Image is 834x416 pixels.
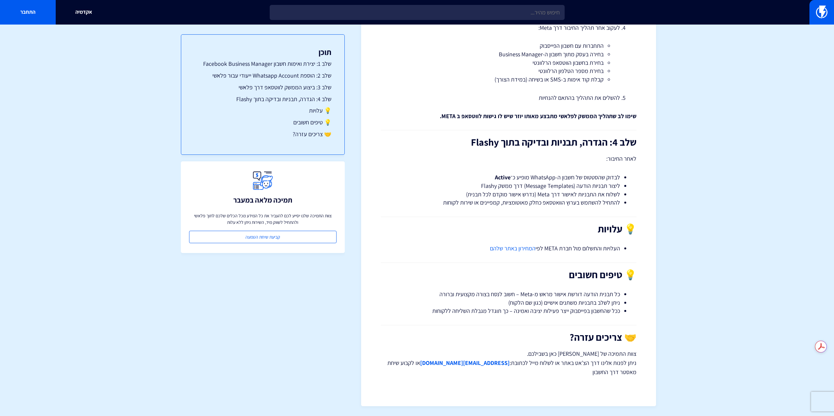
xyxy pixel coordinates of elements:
[397,244,620,253] li: העלויות והתשלום מול חברת META לפי
[381,269,636,280] h2: 💡 טיפים חשובים
[414,42,604,50] li: התחברות עם חשבון הפייסבוק
[495,173,511,181] strong: Active
[381,349,636,377] p: צוות התמיכה של [PERSON_NAME] כאן בשבילכם. ניתן לפנות אלינו דרך הצ’אט באתר או לשלוח מייל לכתובת: א...
[414,67,604,75] li: בחירת מספר הטלפון הרלוונטי
[194,48,331,56] h3: תוכן
[420,359,510,367] a: [EMAIL_ADDRESS][DOMAIN_NAME]
[414,50,604,59] li: בחירה בעסק מתוך חשבון ה-Business Manager
[270,5,565,20] input: חיפוש מהיר...
[381,137,636,148] h2: שלב 4: הגדרה, תבניות ובדיקה בתוך Flashy
[381,154,636,163] p: לאחר החיבור:
[233,196,292,204] h3: תמיכה מלאה במעבר
[397,182,620,190] li: ליצור תבניות הודעה (Message Templates) דרך ממשק Flashy
[414,59,604,67] li: בחירת בחשבון הווטסאפ הרלוונטי
[414,75,604,84] li: קבלת קוד אימות ב-SMS או בשיחה (במידת הצורך)
[194,71,331,80] a: שלב 2: הוספת Whatsapp Account ייעודי עבור פלאשי
[397,190,620,199] li: לשלוח את התבניות לאישור דרך Meta (נדרש אישור מוקדם לכל תבנית)
[381,332,636,343] h2: 🤝 צריכים עזרה?
[194,95,331,103] a: שלב 4: הגדרה, תבניות ובדיקה בתוך Flashy
[397,298,620,307] li: ניתן לשלב בתבניות משתנים אישיים (כגון שם הלקוח)
[397,307,620,315] li: ככל שהחשבון בפייסבוק ייצר פעילות יציבה ואמינה – כך תוגדל מגבלת השליחה ללקוחות
[397,24,620,84] li: לעקוב אחר תהליך החיבור דרך Meta:
[194,130,331,138] a: 🤝 צריכים עזרה?
[397,173,620,182] li: לבדוק שהסטטוס של חשבון ה-WhatsApp מופיע כ־
[194,83,331,92] a: שלב 3: ביצוע הממשק לווטסאפ דרך פלאשי
[194,106,331,115] a: 💡 עלויות
[194,118,331,127] a: 💡 טיפים חשובים
[381,224,636,234] h2: 💡 עלויות
[189,231,337,243] a: קביעת שיחת הטמעה
[490,244,535,252] a: המחירון באתר שלהם
[194,60,331,68] a: שלב 1: יצירת ואימות חשבון Facebook Business Manager
[440,112,636,120] strong: שימו לב שתהליך הממשק לפלאשי מתבצע מאותו יוזר שיש לו גישות לווטסאפ ב META.
[397,94,620,102] li: להשלים את התהליך בהתאם להנחיות
[397,198,620,207] li: להתחיל להשתמש בערוץ הוואטסאפ כחלק מאוטומציות, קמפיינים או שירות לקוחות
[397,290,620,298] li: כל תבנית הודעה דורשת אישור מראש מ-Meta – חשוב לנסח בצורה מקצועית וברורה
[189,212,337,226] p: צוות התמיכה שלנו יסייע לכם להעביר את כל המידע מכל הכלים שלכם לתוך פלאשי ולהתחיל לשווק מיד, השירות...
